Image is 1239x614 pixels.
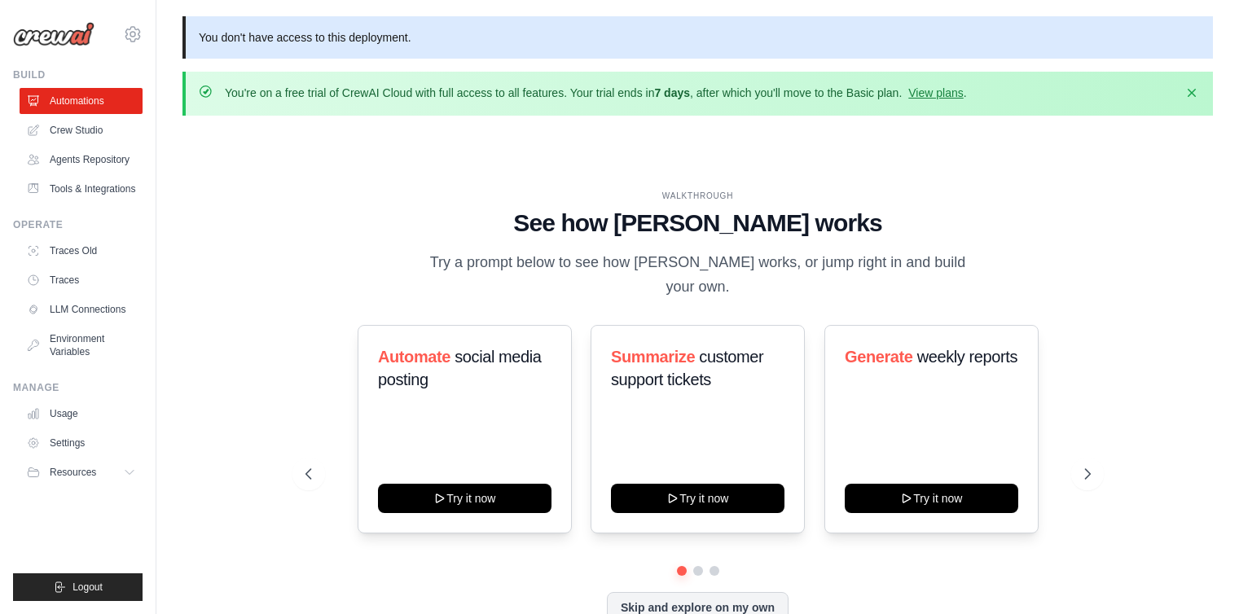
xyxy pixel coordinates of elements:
[378,348,542,388] span: social media posting
[20,147,143,173] a: Agents Repository
[611,348,763,388] span: customer support tickets
[72,581,103,594] span: Logout
[13,22,94,46] img: Logo
[20,430,143,456] a: Settings
[20,296,143,322] a: LLM Connections
[182,16,1213,59] p: You don't have access to this deployment.
[654,86,690,99] strong: 7 days
[611,348,695,366] span: Summarize
[20,176,143,202] a: Tools & Integrations
[845,484,1018,513] button: Try it now
[20,267,143,293] a: Traces
[20,401,143,427] a: Usage
[378,348,450,366] span: Automate
[908,86,963,99] a: View plans
[13,68,143,81] div: Build
[20,88,143,114] a: Automations
[13,573,143,601] button: Logout
[305,208,1091,238] h1: See how [PERSON_NAME] works
[845,348,913,366] span: Generate
[13,381,143,394] div: Manage
[50,466,96,479] span: Resources
[424,251,972,299] p: Try a prompt below to see how [PERSON_NAME] works, or jump right in and build your own.
[20,238,143,264] a: Traces Old
[611,484,784,513] button: Try it now
[225,85,967,101] p: You're on a free trial of CrewAI Cloud with full access to all features. Your trial ends in , aft...
[20,459,143,485] button: Resources
[917,348,1017,366] span: weekly reports
[20,326,143,365] a: Environment Variables
[305,190,1091,202] div: WALKTHROUGH
[20,117,143,143] a: Crew Studio
[378,484,551,513] button: Try it now
[13,218,143,231] div: Operate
